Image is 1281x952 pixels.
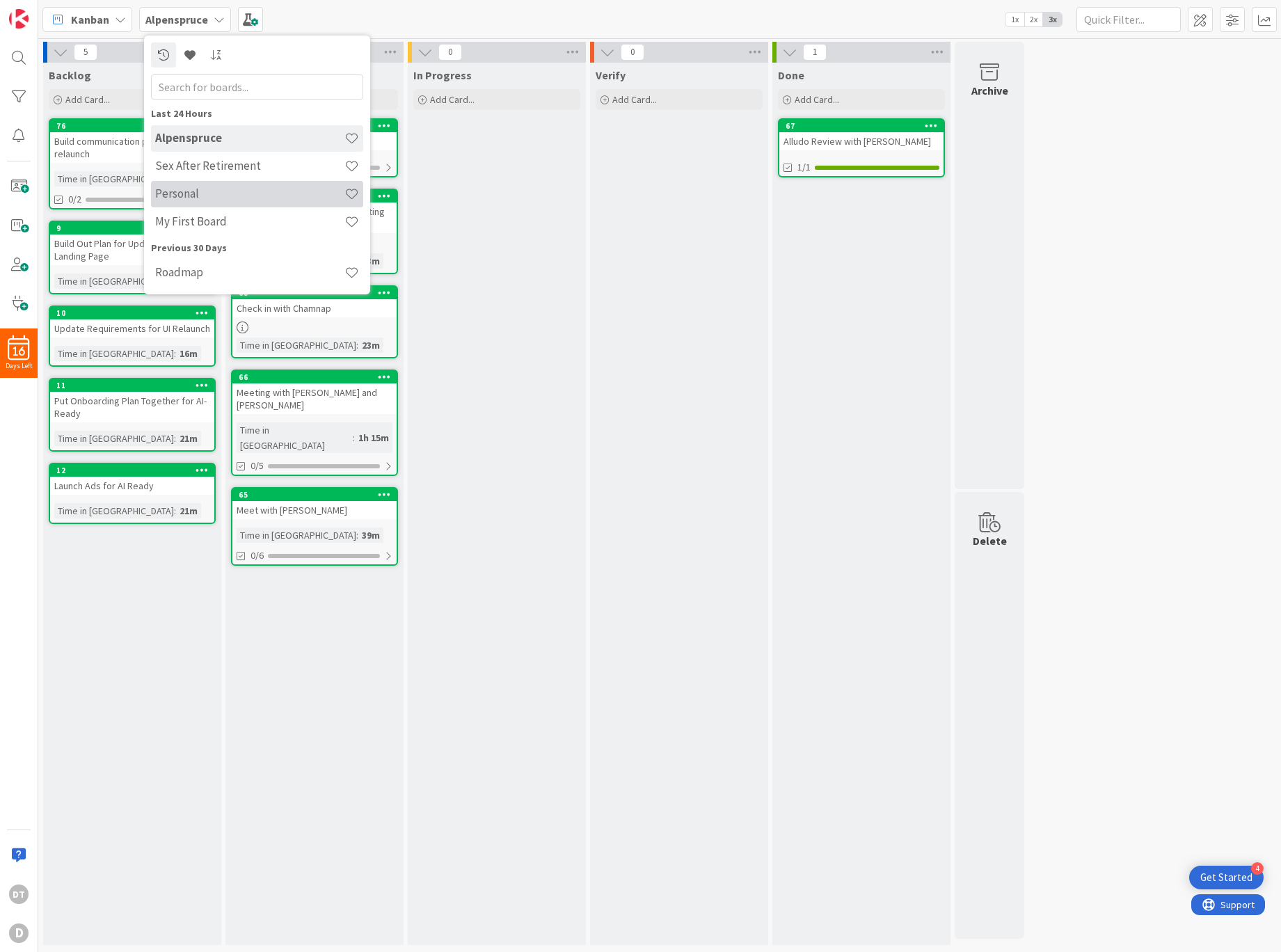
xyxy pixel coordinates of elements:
input: Search for boards... [151,74,363,100]
div: Time in [GEOGRAPHIC_DATA] [237,527,356,543]
div: 65Meet with [PERSON_NAME] [232,489,397,519]
div: Previous 30 Days [151,241,363,255]
div: 39m [358,527,383,543]
div: 12Launch Ads for AI Ready [50,464,214,495]
div: Last 24 Hours [151,106,363,121]
span: : [356,338,358,353]
a: 66Meeting with [PERSON_NAME] and [PERSON_NAME]Time in [GEOGRAPHIC_DATA]:1h 15m0/5 [231,370,398,476]
span: Backlog [49,68,91,82]
div: 67 [786,121,944,131]
a: 67Alludo Review with [PERSON_NAME]1/1 [778,118,945,177]
div: 11Put Onboarding Plan Together for AI-Ready [50,379,214,422]
div: Time in [GEOGRAPHIC_DATA] [237,422,353,453]
div: Build Out Plan for Updating Alludo Landing Page [50,235,214,265]
a: 76Build communication plan for UI relaunchTime in [GEOGRAPHIC_DATA]:19m0/2 [49,118,216,209]
span: Add Card... [795,93,839,106]
div: 65 [232,489,397,501]
span: 2x [1024,13,1043,26]
div: Get Started [1200,871,1252,884]
span: : [174,503,176,518]
span: Add Card... [612,93,657,106]
a: 12Launch Ads for AI ReadyTime in [GEOGRAPHIC_DATA]:21m [49,463,216,524]
div: Time in [GEOGRAPHIC_DATA] [54,431,174,446]
span: 0 [621,44,644,61]
h4: Roadmap [155,265,344,279]
div: 66Meeting with [PERSON_NAME] and [PERSON_NAME] [232,371,397,414]
a: 10Update Requirements for UI RelaunchTime in [GEOGRAPHIC_DATA]:16m [49,306,216,367]
div: 12 [56,466,214,475]
div: Build communication plan for UI relaunch [50,132,214,163]
span: Add Card... [65,93,110,106]
div: Meet with [PERSON_NAME] [232,501,397,519]
div: Time in [GEOGRAPHIC_DATA] [237,338,356,353]
div: Time in [GEOGRAPHIC_DATA] [54,503,174,518]
div: 1h 15m [355,430,392,445]
span: Done [778,68,804,82]
div: Time in [GEOGRAPHIC_DATA] [54,273,174,289]
a: 68Check in with ChamnapTime in [GEOGRAPHIC_DATA]:23m [231,285,398,358]
h4: Personal [155,187,344,200]
div: 16m [176,346,201,361]
span: : [174,431,176,446]
span: 16 [13,347,25,356]
span: 1 [803,44,827,61]
div: Alludo Review with [PERSON_NAME] [779,132,944,150]
span: 3x [1043,13,1062,26]
span: Kanban [71,11,109,28]
div: DT [9,884,29,904]
div: Time in [GEOGRAPHIC_DATA] [54,346,174,361]
span: : [174,346,176,361]
div: 4 [1251,862,1264,875]
div: 21m [176,503,201,518]
span: 0 [438,44,462,61]
div: 66 [232,371,397,383]
div: 10 [56,308,214,318]
a: 9Build Out Plan for Updating Alludo Landing PageTime in [GEOGRAPHIC_DATA]:16m [49,221,216,294]
div: 76 [50,120,214,132]
div: Update Requirements for UI Relaunch [50,319,214,338]
a: 11Put Onboarding Plan Together for AI-ReadyTime in [GEOGRAPHIC_DATA]:21m [49,378,216,452]
div: Launch Ads for AI Ready [50,477,214,495]
h4: Alpenspruce [155,131,344,145]
span: 0/6 [250,548,264,563]
span: 0/2 [68,192,81,207]
span: In Progress [413,68,472,82]
div: Open Get Started checklist, remaining modules: 4 [1189,866,1264,889]
div: 11 [56,381,214,390]
div: 65 [239,490,397,500]
div: Meeting with [PERSON_NAME] and [PERSON_NAME] [232,383,397,414]
span: : [353,430,355,445]
div: D [9,923,29,943]
div: 23m [358,253,383,269]
div: 76 [56,121,214,131]
div: 12 [50,464,214,477]
div: 9Build Out Plan for Updating Alludo Landing Page [50,222,214,265]
div: 9 [56,223,214,233]
span: 0/5 [250,459,264,473]
div: 67Alludo Review with [PERSON_NAME] [779,120,944,150]
div: Check in with Chamnap [232,299,397,317]
div: Archive [971,82,1008,99]
img: Visit kanbanzone.com [9,9,29,29]
span: : [356,527,358,543]
div: 10 [50,307,214,319]
div: Delete [973,532,1007,549]
div: 66 [239,372,397,382]
div: 21m [176,431,201,446]
span: Add Card... [430,93,475,106]
div: Time in [GEOGRAPHIC_DATA] [54,171,174,187]
div: 11 [50,379,214,392]
div: 23m [358,338,383,353]
div: Put Onboarding Plan Together for AI-Ready [50,392,214,422]
h4: Sex After Retirement [155,159,344,173]
span: Verify [596,68,626,82]
input: Quick Filter... [1076,7,1181,32]
span: Support [29,2,63,19]
span: 1x [1005,13,1024,26]
div: 10Update Requirements for UI Relaunch [50,307,214,338]
h4: My First Board [155,214,344,228]
b: Alpenspruce [145,13,208,26]
span: 5 [74,44,97,61]
div: 76Build communication plan for UI relaunch [50,120,214,163]
span: 1/1 [797,160,811,175]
